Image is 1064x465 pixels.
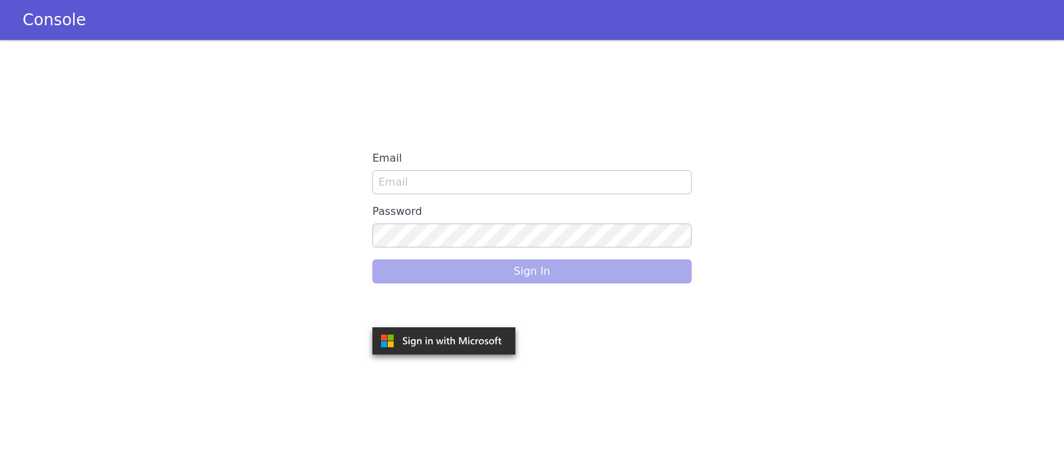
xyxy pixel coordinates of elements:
[372,200,692,224] label: Password
[372,146,692,170] label: Email
[372,327,515,355] img: azure.svg
[372,294,519,323] div: Sign in with Google. Opens in new tab
[366,294,525,323] iframe: Sign in with Google Button
[372,170,692,194] input: Email
[7,11,102,29] a: Console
